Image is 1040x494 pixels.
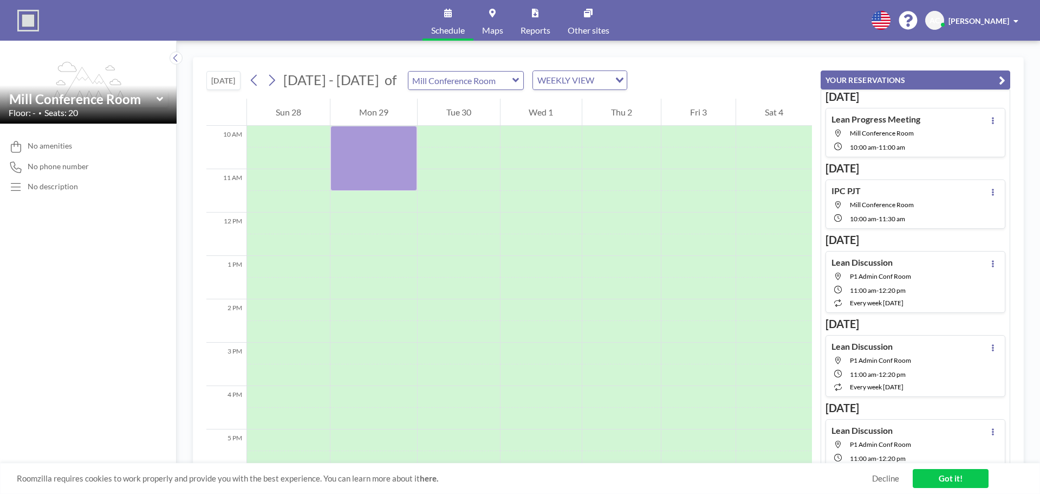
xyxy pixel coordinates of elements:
[418,99,500,126] div: Tue 30
[850,272,911,280] span: P1 Admin Conf Room
[831,341,893,352] h4: Lean Discussion
[482,26,503,35] span: Maps
[876,286,879,294] span: -
[825,401,1005,415] h3: [DATE]
[831,185,861,196] h4: IPC PJT
[206,71,240,90] button: [DATE]
[850,299,903,307] span: every week [DATE]
[283,72,379,88] span: [DATE] - [DATE]
[879,143,905,151] span: 11:00 AM
[206,169,246,213] div: 11 AM
[850,201,914,209] span: Mill Conference Room
[879,454,906,463] span: 12:20 PM
[330,99,417,126] div: Mon 29
[850,440,911,448] span: P1 Admin Conf Room
[206,256,246,299] div: 1 PM
[28,162,89,171] span: No phone number
[28,182,78,191] div: No description
[850,454,876,463] span: 11:00 AM
[850,286,876,294] span: 11:00 AM
[879,286,906,294] span: 12:20 PM
[38,110,42,117] span: •
[850,129,914,137] span: Mill Conference Room
[9,107,36,118] span: Floor: -
[929,16,940,25] span: AC
[597,73,609,87] input: Search for option
[206,299,246,343] div: 2 PM
[206,213,246,256] div: 12 PM
[420,473,438,483] a: here.
[850,383,903,391] span: every week [DATE]
[28,141,72,151] span: No amenities
[831,257,893,268] h4: Lean Discussion
[876,454,879,463] span: -
[876,143,879,151] span: -
[825,317,1005,331] h3: [DATE]
[736,99,812,126] div: Sat 4
[831,425,893,436] h4: Lean Discussion
[385,72,396,88] span: of
[913,469,989,488] a: Got it!
[247,99,330,126] div: Sun 28
[206,343,246,386] div: 3 PM
[408,72,512,89] input: Mill Conference Room
[533,71,627,89] div: Search for option
[535,73,596,87] span: WEEKLY VIEW
[821,70,1010,89] button: YOUR RESERVATIONS
[831,114,920,125] h4: Lean Progress Meeting
[17,473,872,484] span: Roomzilla requires cookies to work properly and provide you with the best experience. You can lea...
[872,473,899,484] a: Decline
[948,16,1009,25] span: [PERSON_NAME]
[500,99,582,126] div: Wed 1
[850,370,876,378] span: 11:00 AM
[521,26,550,35] span: Reports
[879,215,905,223] span: 11:30 AM
[9,91,157,107] input: Mill Conference Room
[431,26,465,35] span: Schedule
[825,162,1005,175] h3: [DATE]
[568,26,609,35] span: Other sites
[879,370,906,378] span: 12:20 PM
[582,99,661,126] div: Thu 2
[876,215,879,223] span: -
[44,107,78,118] span: Seats: 20
[876,370,879,378] span: -
[206,429,246,473] div: 5 PM
[825,233,1005,247] h3: [DATE]
[206,386,246,429] div: 4 PM
[850,356,911,364] span: P1 Admin Conf Room
[825,90,1005,104] h3: [DATE]
[661,99,736,126] div: Fri 3
[17,10,39,31] img: organization-logo
[850,143,876,151] span: 10:00 AM
[206,126,246,169] div: 10 AM
[850,215,876,223] span: 10:00 AM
